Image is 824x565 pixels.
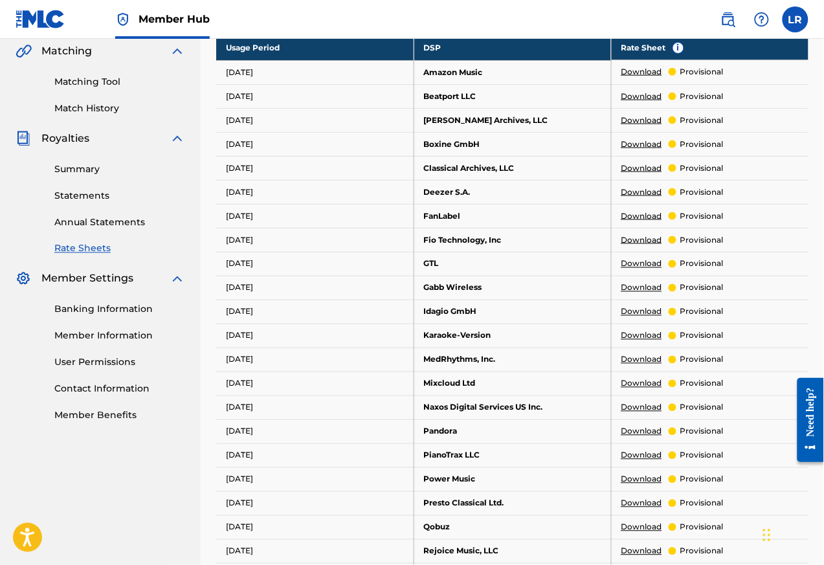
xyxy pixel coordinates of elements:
td: MedRhythms, Inc. [414,348,611,371]
td: [DATE] [216,443,414,467]
div: Drag [763,516,771,555]
img: MLC Logo [16,10,65,28]
a: Download [621,186,662,198]
img: search [720,12,736,27]
img: Top Rightsholder [115,12,131,27]
span: Matching [41,43,92,59]
a: Download [621,522,662,533]
div: User Menu [783,6,808,32]
td: Deezer S.A. [414,180,611,204]
p: provisional [680,66,724,78]
td: Boxine GmbH [414,132,611,156]
td: [DATE] [216,276,414,300]
td: Presto Classical Ltd. [414,491,611,515]
td: Classical Archives, LLC [414,156,611,180]
p: provisional [680,210,724,222]
a: Download [621,258,662,270]
iframe: Resource Center [788,368,824,472]
td: [DATE] [216,204,414,228]
th: Usage Period [216,36,414,60]
img: expand [170,271,185,287]
p: provisional [680,258,724,270]
a: Rate Sheets [54,242,185,256]
td: Power Music [414,467,611,491]
td: [DATE] [216,132,414,156]
p: provisional [680,330,724,342]
td: GTL [414,252,611,276]
a: Banking Information [54,303,185,316]
td: Gabb Wireless [414,276,611,300]
a: Public Search [715,6,741,32]
span: Member Hub [139,12,210,27]
a: User Permissions [54,356,185,370]
a: Download [621,138,662,150]
td: [DATE] [216,252,414,276]
td: [DATE] [216,180,414,204]
a: Download [621,354,662,366]
td: [DATE] [216,348,414,371]
a: Download [621,402,662,414]
a: Statements [54,189,185,203]
td: Mixcloud Ltd [414,371,611,395]
td: FanLabel [414,204,611,228]
div: Help [749,6,775,32]
td: [DATE] [216,156,414,180]
td: [DATE] [216,491,414,515]
span: Member Settings [41,271,133,287]
td: [DATE] [216,515,414,539]
th: Rate Sheet [612,36,809,60]
a: Download [621,210,662,222]
td: Karaoke-Version [414,324,611,348]
a: Download [621,498,662,509]
td: [DATE] [216,60,414,84]
p: provisional [680,354,724,366]
a: Download [621,546,662,557]
a: Download [621,162,662,174]
td: Naxos Digital Services US Inc. [414,395,611,419]
p: provisional [680,186,724,198]
p: provisional [680,402,724,414]
img: expand [170,131,185,146]
td: [DATE] [216,539,414,563]
p: provisional [680,450,724,461]
td: Qobuz [414,515,611,539]
a: Match History [54,102,185,115]
a: Member Information [54,329,185,343]
p: provisional [680,474,724,485]
td: Rejoice Music, LLC [414,539,611,563]
td: [DATE] [216,84,414,108]
a: Matching Tool [54,75,185,89]
a: Download [621,378,662,390]
td: Idagio GmbH [414,300,611,324]
p: provisional [680,162,724,174]
p: provisional [680,426,724,438]
p: provisional [680,282,724,294]
td: [PERSON_NAME] Archives, LLC [414,108,611,132]
td: [DATE] [216,108,414,132]
td: Fio Technology, Inc [414,228,611,252]
a: Summary [54,162,185,176]
a: Download [621,330,662,342]
iframe: Chat Widget [759,503,824,565]
img: Matching [16,43,32,59]
p: provisional [680,378,724,390]
img: expand [170,43,185,59]
img: Royalties [16,131,31,146]
a: Download [621,426,662,438]
td: [DATE] [216,395,414,419]
p: provisional [680,115,724,126]
a: Download [621,474,662,485]
a: Annual Statements [54,216,185,229]
th: DSP [414,36,611,60]
img: help [754,12,770,27]
p: provisional [680,91,724,102]
td: Pandora [414,419,611,443]
a: Download [621,66,662,78]
p: provisional [680,498,724,509]
td: [DATE] [216,371,414,395]
td: [DATE] [216,228,414,252]
p: provisional [680,234,724,246]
